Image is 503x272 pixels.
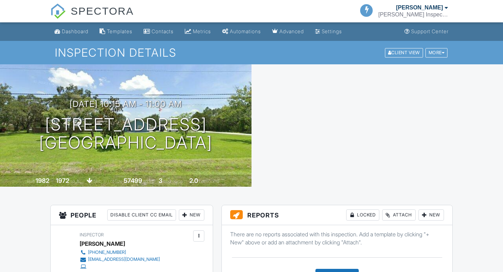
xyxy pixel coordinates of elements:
a: Support Center [402,25,451,38]
span: Lot Size [108,179,123,184]
div: Metrics [193,28,211,34]
a: SPECTORA [50,10,134,23]
div: Disable Client CC Email [107,209,176,221]
span: bedrooms [163,179,183,184]
h3: Reports [222,205,452,225]
div: More [425,48,448,57]
h1: Inspection Details [55,46,448,59]
span: SPECTORA [71,3,134,18]
span: Built [27,179,35,184]
div: Templates [107,28,132,34]
h1: [STREET_ADDRESS] [GEOGRAPHIC_DATA] [39,115,212,152]
div: Locked [346,209,379,221]
div: Advanced [279,28,304,34]
div: Support Center [411,28,449,34]
div: [PHONE_NUMBER] [88,250,126,255]
div: 1972 [56,177,69,184]
a: [PHONE_NUMBER] [80,249,160,256]
img: The Best Home Inspection Software - Spectora [50,3,66,19]
div: 2.0 [189,177,198,184]
div: New [418,209,444,221]
div: 57499 [124,177,142,184]
a: Metrics [182,25,214,38]
div: Settings [322,28,342,34]
h3: [DATE] 10:15 am - 11:00 am [70,99,182,109]
div: [EMAIL_ADDRESS][DOMAIN_NAME] [88,257,160,262]
div: New [179,209,204,221]
div: Contacts [152,28,174,34]
a: Settings [312,25,345,38]
span: Inspector [80,232,104,237]
div: Attach [382,209,416,221]
a: Advanced [269,25,307,38]
span: bathrooms [199,179,219,184]
div: Automations [230,28,261,34]
span: sq. ft. [70,179,80,184]
div: [PERSON_NAME] [80,238,125,249]
a: Automations (Basic) [219,25,264,38]
span: sq.ft. [143,179,152,184]
a: Client View [384,50,425,55]
div: [PERSON_NAME] [396,4,443,11]
div: 1982 [36,177,49,184]
a: Contacts [141,25,176,38]
div: Lucas Inspection Services [378,11,448,18]
h3: People [51,205,213,225]
a: Dashboard [52,25,91,38]
a: [EMAIL_ADDRESS][DOMAIN_NAME] [80,256,160,263]
div: 3 [159,177,162,184]
div: Client View [385,48,423,57]
span: slab [94,179,101,184]
a: Templates [97,25,135,38]
p: There are no reports associated with this inspection. Add a template by clicking "+ New" above or... [230,230,444,246]
div: Dashboard [62,28,88,34]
